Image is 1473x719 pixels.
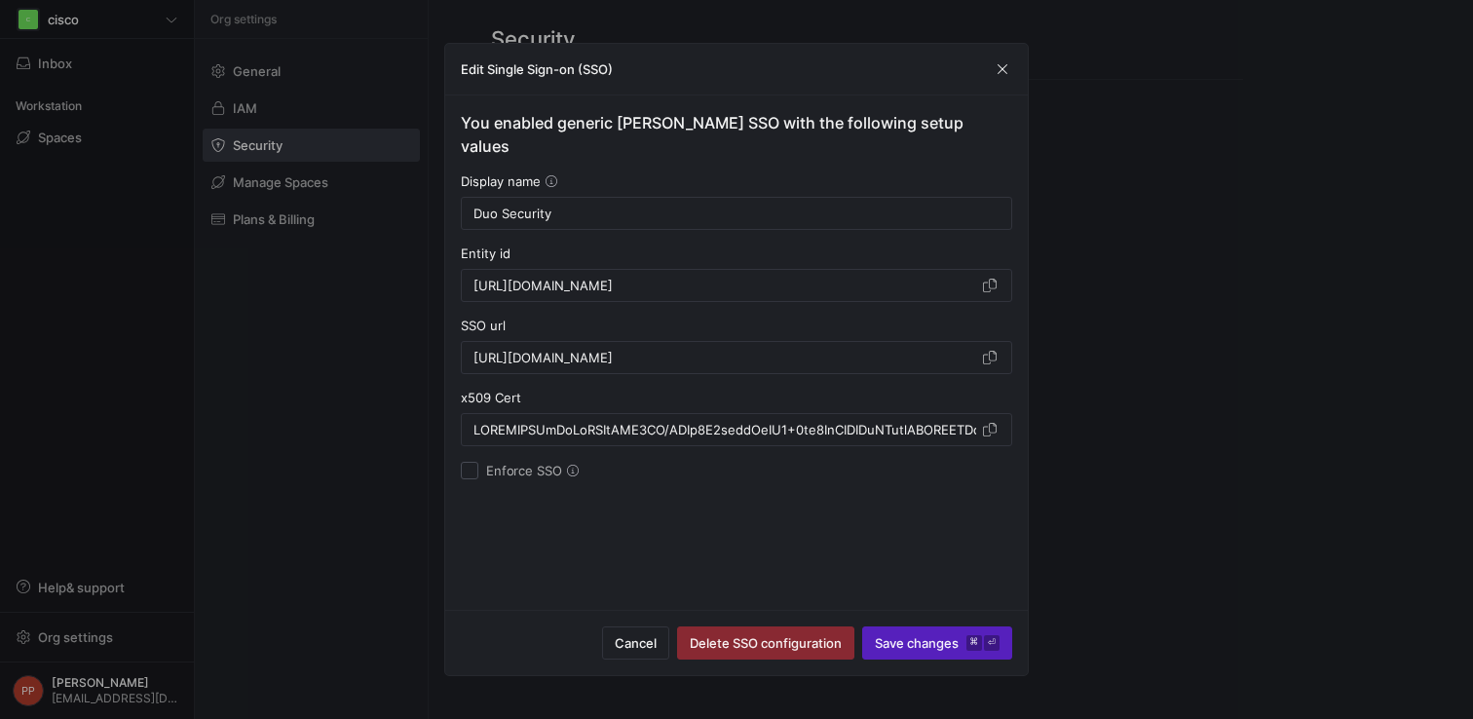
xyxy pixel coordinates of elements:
span: Cancel [615,635,657,651]
span: Save changes [875,635,1000,651]
div: Display name [461,173,1012,189]
kbd: ⌘ [966,635,982,651]
button: Cancel [602,626,669,660]
span: Delete SSO configuration [690,635,842,651]
div: SSO url [461,318,1012,333]
kbd: ⏎ [984,635,1000,651]
h4: You enabled generic [PERSON_NAME] SSO with the following setup values [461,111,1012,158]
h3: Edit Single Sign-on (SSO) [461,61,613,77]
div: Entity id [461,246,1012,261]
button: Delete SSO configuration [677,626,854,660]
label: Enforce SSO [478,463,562,478]
button: Save changes⌘⏎ [862,626,1012,660]
div: x509 Cert [461,390,1012,405]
